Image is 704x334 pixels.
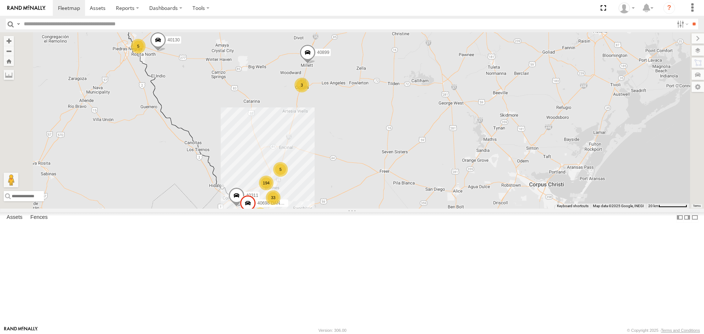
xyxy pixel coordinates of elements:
div: 194 [259,176,274,190]
a: Visit our Website [4,327,38,334]
span: 20 km [648,204,659,208]
button: Keyboard shortcuts [557,203,588,209]
a: Terms (opens in new tab) [693,204,701,207]
i: ? [663,2,675,14]
button: Map Scale: 20 km per 74 pixels [646,203,689,209]
span: 40311 [246,193,258,198]
div: 3 [294,78,309,92]
label: Measure [4,70,14,80]
label: Dock Summary Table to the Left [676,212,683,223]
button: Zoom in [4,36,14,46]
a: Terms and Conditions [661,328,700,333]
span: 40899 [317,50,329,55]
div: Version: 306.00 [319,328,346,333]
label: Assets [3,213,26,223]
button: Zoom Home [4,56,14,66]
img: rand-logo.svg [7,5,45,11]
div: 5 [273,162,288,177]
div: Caseta Laredo TX [616,3,637,14]
span: Map data ©2025 Google, INEGI [593,204,644,208]
div: 5 [131,39,146,54]
span: 40130 [168,37,180,43]
label: Search Filter Options [674,19,690,29]
label: Dock Summary Table to the Right [683,212,691,223]
button: Drag Pegman onto the map to open Street View [4,173,18,187]
div: 32 [253,208,268,222]
button: Zoom out [4,46,14,56]
label: Hide Summary Table [691,212,698,223]
label: Search Query [15,19,21,29]
div: © Copyright 2025 - [627,328,700,333]
span: 40698 DAÑADO [257,201,290,206]
label: Fences [27,213,51,223]
label: Map Settings [692,82,704,92]
div: 33 [266,190,280,205]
